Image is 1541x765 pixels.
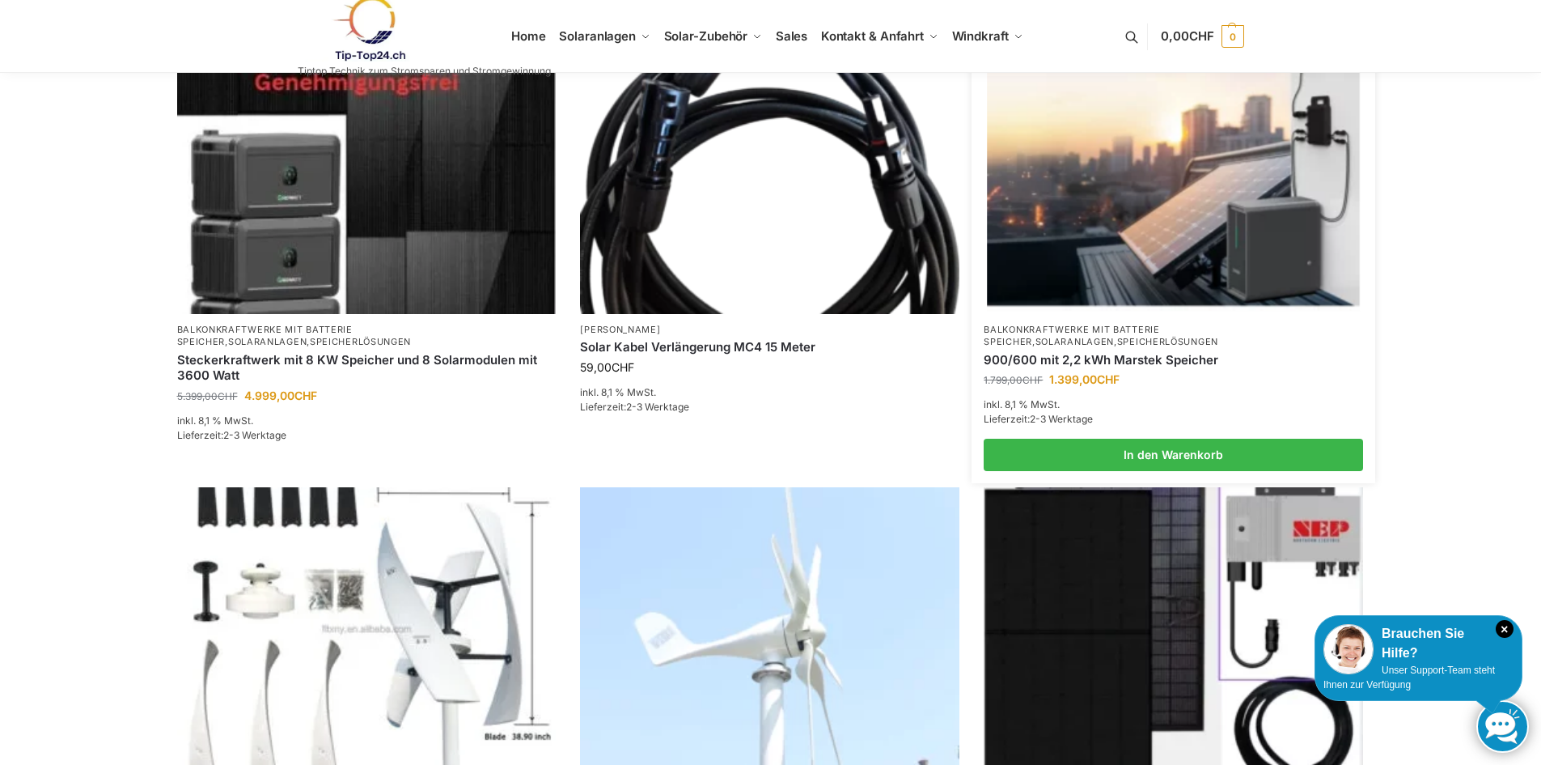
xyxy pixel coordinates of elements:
[580,360,634,374] bdi: 59,00
[1035,336,1114,347] a: Solaranlagen
[984,324,1363,349] p: , ,
[952,28,1009,44] span: Windkraft
[776,28,808,44] span: Sales
[1117,336,1218,347] a: Speicherlösungen
[177,429,286,441] span: Lieferzeit:
[988,32,1360,311] img: Home 7
[984,352,1363,368] a: 900/600 mit 2,2 kWh Marstek Speicher
[580,401,689,413] span: Lieferzeit:
[177,414,557,428] p: inkl. 8,1 % MwSt.
[984,397,1363,412] p: inkl. 8,1 % MwSt.
[223,429,286,441] span: 2-3 Werktage
[1323,624,1374,674] img: Customer service
[1221,25,1244,48] span: 0
[580,339,959,355] a: Solar Kabel Verlängerung MC4 15 Meter
[984,324,1159,347] a: Balkonkraftwerke mit Batterie Speicher
[988,32,1360,311] a: -22%Balkonkraftwerk mit Marstek Speicher
[821,28,924,44] span: Kontakt & Anfahrt
[177,390,238,402] bdi: 5.399,00
[177,324,353,347] a: Balkonkraftwerke mit Batterie Speicher
[1097,372,1120,386] span: CHF
[1161,12,1243,61] a: 0,00CHF 0
[1049,372,1120,386] bdi: 1.399,00
[218,390,238,402] span: CHF
[984,413,1093,425] span: Lieferzeit:
[664,28,748,44] span: Solar-Zubehör
[1022,374,1043,386] span: CHF
[580,29,959,314] img: Home 6
[294,389,317,402] span: CHF
[580,29,959,314] a: Solar-Verlängerungskabel
[1323,624,1513,663] div: Brauchen Sie Hilfe?
[626,401,689,413] span: 2-3 Werktage
[177,29,557,314] img: Home 5
[244,389,317,402] bdi: 4.999,00
[559,28,636,44] span: Solaranlagen
[580,324,660,335] a: [PERSON_NAME]
[1030,413,1093,425] span: 2-3 Werktage
[298,66,551,76] p: Tiptop Technik zum Stromsparen und Stromgewinnung
[310,336,411,347] a: Speicherlösungen
[1323,665,1495,691] span: Unser Support-Team steht Ihnen zur Verfügung
[1189,28,1214,44] span: CHF
[1161,28,1213,44] span: 0,00
[177,324,557,349] p: , ,
[228,336,307,347] a: Solaranlagen
[177,352,557,384] a: Steckerkraftwerk mit 8 KW Speicher und 8 Solarmodulen mit 3600 Watt
[177,29,557,314] a: -7%Steckerkraftwerk mit 8 KW Speicher und 8 Solarmodulen mit 3600 Watt
[984,439,1363,471] a: In den Warenkorb legen: „900/600 mit 2,2 kWh Marstek Speicher“
[984,374,1043,386] bdi: 1.799,00
[580,385,959,400] p: inkl. 8,1 % MwSt.
[612,360,634,374] span: CHF
[1496,620,1513,638] i: Schließen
